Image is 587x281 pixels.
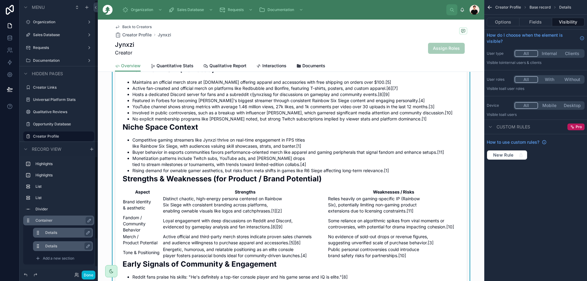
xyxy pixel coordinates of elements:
a: How do I choose when the element is visible? [487,32,585,44]
label: Device [487,103,511,108]
button: Mobile [538,102,561,109]
li: Rising demand for ownable gamer aesthetics, but risks from meta shifts in games like R6 Siege aff... [132,168,460,174]
img: App logo [103,5,113,15]
label: Requests [33,45,84,50]
h2: Early Signals of Community & Engagement [123,259,460,269]
p: Visible to [487,86,585,91]
label: Universal Platform Stats [33,97,93,102]
li: Monetization patterns include Twitch subs, YouTube ads, and [PERSON_NAME] drops tied to stream mi... [132,155,460,168]
span: Back to Creators [122,24,152,29]
label: User type [487,51,511,56]
button: Done [82,271,95,279]
span: Qualitative Report [209,63,246,69]
td: No evidence of sold-out drops or revenue figures, suggesting unverified scale of purchase behavio... [328,233,460,246]
button: Without [561,76,584,83]
li: Involved in public controversies, such as a breakup with influencer [PERSON_NAME], which garnered... [132,110,460,116]
p: Visible to [487,112,585,117]
a: Documentation [33,58,84,63]
label: Divider [35,207,92,212]
button: All [515,50,538,57]
td: Tone & Positioning [123,246,163,259]
a: How to use custom rules? [487,139,547,145]
span: Custom rules [497,124,530,130]
th: Strengths [163,189,328,195]
h1: Jynxzi [115,40,134,49]
a: Creator Profile [33,134,90,139]
button: Clients [561,50,584,57]
label: List [35,195,92,200]
a: Quantitative Stats [150,60,194,72]
span: Documentation [268,7,294,12]
span: Hidden pages [32,71,63,77]
label: Organization [33,20,84,24]
li: Featured in Forbes for becoming [PERSON_NAME]'s biggest streamer through consistent Rainbow Six S... [132,98,460,104]
a: Documentation [257,4,306,15]
label: Container [35,218,89,223]
li: Reddit fans praise his skills: "He's definitely a top-tier console player and his game sense and ... [132,274,460,280]
a: Overview [115,60,141,72]
button: Fields [519,18,552,26]
button: New Rule [487,150,527,160]
td: Active official and third-party merch stores indicate proven sales channels and audience willingn... [163,233,328,246]
td: Distinct chaotic, high-energy persona centered on Rainbow Six Siege with consistent branding acro... [163,195,328,214]
label: Details [45,244,88,249]
span: Menu [32,4,45,10]
span: New Rule [491,152,516,158]
td: Loyal engagement with deep discussions on Reddit and Discord, evidenced by gameplay analysis and ... [163,214,328,233]
label: Sales Database [33,32,84,37]
li: Hosts a dedicated Discord server for fans and a subreddit r/jynxzissg for discussions on gameplay... [132,91,460,98]
span: All user roles [502,86,524,91]
span: How to use custom rules? [487,139,539,145]
button: All [515,102,538,109]
a: Creator Links [33,85,93,90]
label: Details [45,230,88,235]
div: scrollable content [117,3,446,17]
td: Merch / Product Potential [123,233,163,246]
span: Pro [576,124,582,129]
a: Jynxzi [158,32,171,38]
label: Opportunity Database [33,122,93,127]
span: Creator Profile [495,5,521,10]
td: Energetic, humorous, and relatable positioning as an elite console player fosters parasocial bond... [163,246,328,259]
a: Documents [296,60,325,72]
label: Qualitative Reviews [33,109,93,114]
span: Documents [302,63,325,69]
td: Public personal controversies could introduce brand safety risks for partnerships.[10] [328,246,460,259]
li: YouTube channel shows strong metrics with average 1.46 million views, 27k likes, and 1k comments ... [132,104,460,110]
span: Internal users & clients [502,60,541,65]
span: Record view [32,146,61,152]
th: Weaknesses / Risks [328,189,460,195]
span: Requests [228,7,244,12]
span: Quantitative Stats [157,63,194,69]
td: Brand identity & aesthetic [123,195,163,214]
span: Base record [530,5,551,10]
li: Active fan-created and official merch on platforms like Redbubble and Bonfire, featuring T-shirts... [132,85,460,91]
h2: Niche Space Context [123,122,460,132]
button: Desktop [561,102,584,109]
button: With [538,76,561,83]
li: Competitive gaming streamers like Jynxzi thrive on real-time engagement in FPS titles like Rainbo... [132,137,460,149]
li: Maintains an official merch store at [DOMAIN_NAME] offering apparel and accessories with free shi... [132,79,460,85]
span: Creator [115,49,134,56]
label: User roles [487,77,511,82]
span: Sales Database [177,7,204,12]
li: Buyer behavior in esports communities favors performance-oriented merch like apparel and gaming p... [132,149,460,155]
span: Details [559,5,571,10]
li: No explicit membership programs like [PERSON_NAME] noted, but strong Twitch subscriptions implied... [132,116,460,122]
a: Requests [217,4,256,15]
td: Some reliance on algorithmic spikes from viral moments or controversies, with potential for drama... [328,214,460,233]
button: Options [487,18,519,26]
p: Visible to [487,60,585,65]
span: Organization [131,7,153,12]
label: Highlights [35,173,92,178]
td: Relies heavily on gaming-specific IP (Rainbow Six), potentially limiting non-gaming product exten... [328,195,460,214]
h2: Strengths & Weaknesses (for Product / Brand Potential) [123,174,460,184]
span: Interactions [262,63,286,69]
